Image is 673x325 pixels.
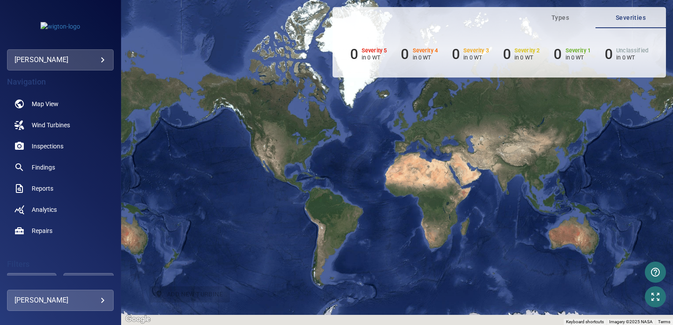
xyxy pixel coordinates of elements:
span: Imagery ©2025 NASA [609,319,653,324]
h4: Navigation [7,78,114,86]
h6: 0 [452,46,460,63]
img: wigton-logo [41,22,80,31]
button: Keyboard shortcuts [566,319,604,325]
div: [PERSON_NAME] [15,53,106,67]
span: Reports [32,184,53,193]
li: Severity 3 [452,46,489,63]
h6: Severity 2 [514,48,540,54]
a: Terms (opens in new tab) [658,319,670,324]
a: windturbines noActive [7,114,114,136]
a: map noActive [7,93,114,114]
li: Severity 1 [554,46,591,63]
h6: Unclassified [616,48,648,54]
span: Wind Turbines [32,121,70,129]
span: Repairs [32,226,52,235]
h6: Severity 3 [463,48,489,54]
p: in 0 WT [463,54,489,61]
p: in 0 WT [514,54,540,61]
p: in 0 WT [616,54,648,61]
span: Map View [32,100,59,108]
h6: Severity 1 [566,48,591,54]
a: repairs noActive [7,220,114,241]
a: inspections noActive [7,136,114,157]
li: Severity 5 [350,46,387,63]
p: in 0 WT [362,54,387,61]
h6: 0 [350,46,358,63]
p: in 0 WT [566,54,591,61]
span: Types [530,12,590,23]
span: Findings [32,163,55,172]
div: wigton [7,49,114,70]
h4: Filters [7,260,114,269]
a: analytics noActive [7,199,114,220]
span: Inspections [32,142,63,151]
a: findings noActive [7,157,114,178]
a: Open this area in Google Maps (opens a new window) [123,314,152,325]
button: Reset [63,273,114,294]
p: in 0 WT [413,54,438,61]
img: Google [123,314,152,325]
h6: 0 [503,46,511,63]
h6: 0 [554,46,562,63]
button: Apply [7,273,57,294]
a: reports noActive [7,178,114,199]
h6: 0 [605,46,613,63]
li: Severity Unclassified [605,46,648,63]
li: Severity 4 [401,46,438,63]
h6: 0 [401,46,409,63]
span: Analytics [32,205,57,214]
h6: Severity 4 [413,48,438,54]
li: Severity 2 [503,46,540,63]
div: [PERSON_NAME] [15,293,106,307]
span: Severities [601,12,661,23]
h6: Severity 5 [362,48,387,54]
